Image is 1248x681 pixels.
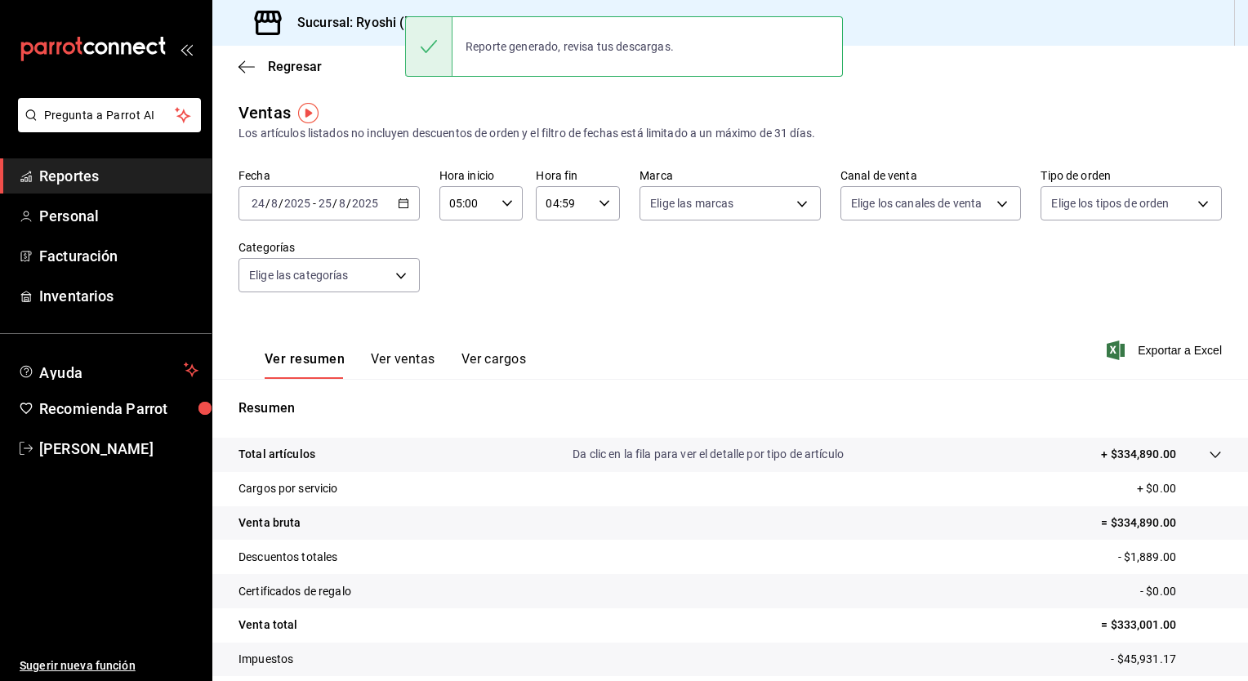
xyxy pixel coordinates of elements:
img: Tooltip marker [298,103,319,123]
div: Los artículos listados no incluyen descuentos de orden y el filtro de fechas está limitado a un m... [238,125,1222,142]
label: Marca [640,170,821,181]
span: Elige las marcas [650,195,733,211]
button: open_drawer_menu [180,42,193,56]
p: Da clic en la fila para ver el detalle por tipo de artículo [573,446,844,463]
span: / [346,197,351,210]
p: Descuentos totales [238,549,337,566]
span: Pregunta a Parrot AI [44,107,176,124]
span: Recomienda Parrot [39,398,198,420]
input: -- [270,197,279,210]
p: - $45,931.17 [1111,651,1222,668]
span: Reportes [39,165,198,187]
p: = $334,890.00 [1101,514,1222,532]
p: Resumen [238,398,1222,418]
label: Hora inicio [439,170,524,181]
span: / [279,197,283,210]
span: - [313,197,316,210]
p: Impuestos [238,651,293,668]
h3: Sucursal: Ryoshi ([PERSON_NAME]) [284,13,510,33]
p: Certificados de regalo [238,583,351,600]
p: Cargos por servicio [238,480,338,497]
p: Venta total [238,616,297,634]
label: Fecha [238,170,420,181]
span: Elige las categorías [249,267,349,283]
button: Regresar [238,59,322,74]
span: Regresar [268,59,322,74]
p: - $1,889.00 [1118,549,1222,566]
label: Canal de venta [840,170,1022,181]
input: -- [318,197,332,210]
input: -- [338,197,346,210]
input: ---- [283,197,311,210]
p: + $0.00 [1137,480,1222,497]
p: Venta bruta [238,514,301,532]
label: Hora fin [536,170,620,181]
span: / [265,197,270,210]
span: Elige los canales de venta [851,195,982,211]
span: Ayuda [39,360,177,380]
label: Tipo de orden [1041,170,1222,181]
p: + $334,890.00 [1101,446,1176,463]
label: Categorías [238,242,420,253]
span: Facturación [39,245,198,267]
button: Exportar a Excel [1110,340,1222,360]
input: -- [251,197,265,210]
div: Ventas [238,100,291,125]
p: = $333,001.00 [1101,616,1222,634]
span: Elige los tipos de orden [1051,195,1169,211]
span: Personal [39,205,198,227]
button: Ver ventas [371,351,435,379]
span: [PERSON_NAME] [39,438,198,460]
p: Total artículos [238,446,315,463]
input: ---- [351,197,379,210]
button: Pregunta a Parrot AI [18,98,201,132]
button: Ver cargos [461,351,527,379]
span: / [332,197,337,210]
button: Ver resumen [265,351,345,379]
span: Inventarios [39,285,198,307]
div: Reporte generado, revisa tus descargas. [452,29,687,65]
span: Sugerir nueva función [20,657,198,674]
div: navigation tabs [265,351,526,379]
p: - $0.00 [1140,583,1222,600]
a: Pregunta a Parrot AI [11,118,201,136]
